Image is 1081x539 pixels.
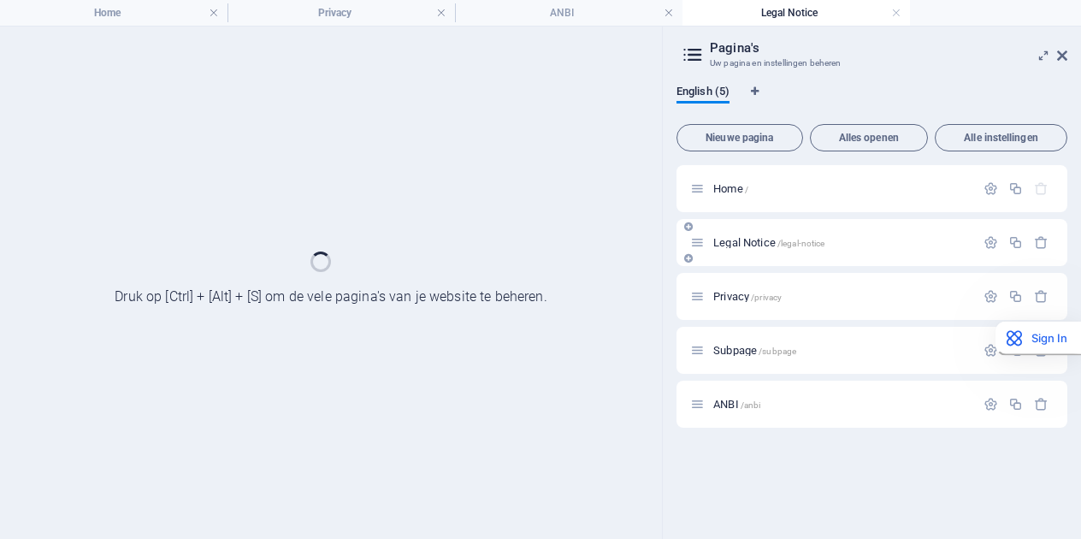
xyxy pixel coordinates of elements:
h4: Privacy [227,3,455,22]
h4: ANBI [455,3,682,22]
div: Taal-tabbladen [676,85,1067,117]
span: Nieuwe pagina [684,133,795,143]
div: Dupliceren [1008,235,1023,250]
span: Alles openen [818,133,920,143]
button: Alle instellingen [935,124,1067,151]
div: Verwijderen [1034,235,1049,250]
button: Alles openen [810,124,928,151]
span: Klik om pagina te openen [713,182,748,195]
div: Home/ [708,183,975,194]
div: Verwijderen [1034,289,1049,304]
span: Klik om pagina te openen [713,344,796,357]
h4: Legal Notice [682,3,910,22]
div: Instellingen [984,397,998,412]
span: /anbi [741,400,761,410]
div: Instellingen [984,289,998,304]
span: /privacy [751,293,782,302]
div: ANBI/anbi [708,399,975,410]
div: Dupliceren [1008,181,1023,196]
span: / [745,185,748,194]
span: Legal Notice [713,236,824,249]
div: Instellingen [984,343,998,358]
div: Legal Notice/legal-notice [708,237,975,248]
div: Privacy/privacy [708,291,975,302]
div: Dupliceren [1008,289,1023,304]
div: Instellingen [984,181,998,196]
span: Klik om pagina te openen [713,398,760,411]
div: Instellingen [984,235,998,250]
span: Alle instellingen [942,133,1060,143]
h3: Uw pagina en instellingen beheren [710,56,1033,71]
span: English (5) [676,81,730,105]
div: De startpagina kan niet worden verwijderd [1034,181,1049,196]
div: Dupliceren [1008,397,1023,412]
span: /subpage [759,346,796,356]
button: Nieuwe pagina [676,124,803,151]
span: Klik om pagina te openen [713,290,782,303]
div: Subpage/subpage [708,345,975,356]
span: /legal-notice [777,239,825,248]
div: Verwijderen [1034,397,1049,412]
h2: Pagina's [710,40,1067,56]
